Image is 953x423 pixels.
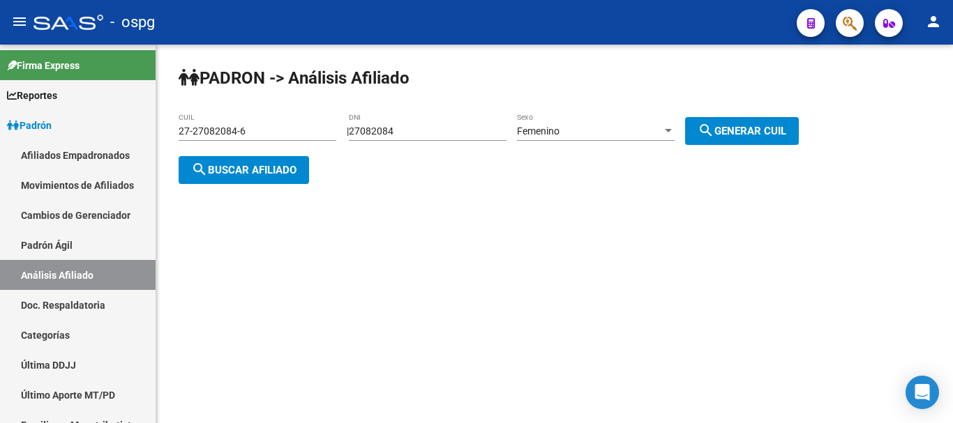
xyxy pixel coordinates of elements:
[191,164,297,176] span: Buscar afiliado
[906,376,939,409] div: Open Intercom Messenger
[698,122,714,139] mat-icon: search
[7,88,57,103] span: Reportes
[925,13,942,30] mat-icon: person
[191,161,208,178] mat-icon: search
[517,125,560,137] span: Femenino
[179,156,309,184] button: Buscar afiliado
[347,125,809,137] div: |
[11,13,28,30] mat-icon: menu
[7,58,80,73] span: Firma Express
[7,118,52,133] span: Padrón
[110,7,155,38] span: - ospg
[698,125,786,137] span: Generar CUIL
[685,117,799,145] button: Generar CUIL
[179,68,410,88] strong: PADRON -> Análisis Afiliado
